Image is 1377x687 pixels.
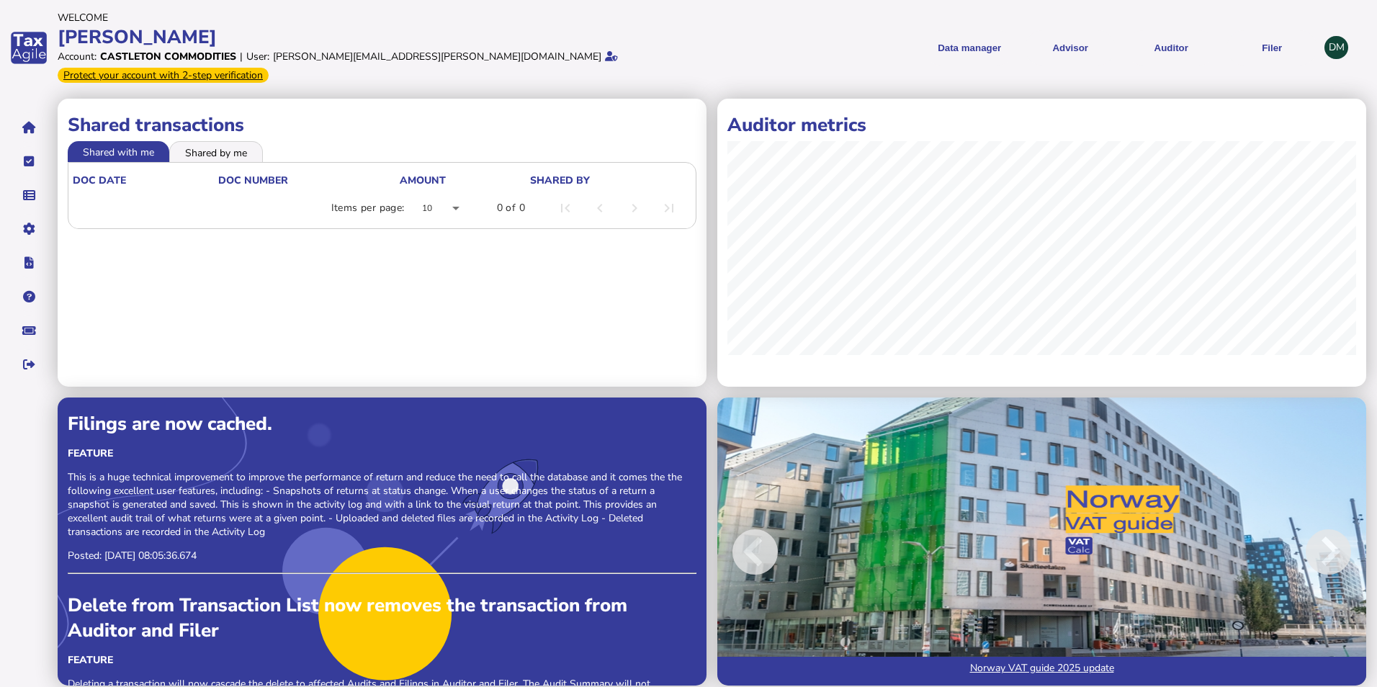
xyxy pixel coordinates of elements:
div: doc number [218,174,288,187]
div: From Oct 1, 2025, 2-step verification will be required to login. Set it up now... [58,68,269,83]
button: Shows a dropdown of VAT Advisor options [1025,30,1116,66]
div: Amount [400,174,446,187]
div: shared by [530,174,688,187]
i: Email verified [605,51,618,61]
div: doc number [218,174,398,187]
div: Profile settings [1324,36,1348,60]
div: Castleton Commodities [100,50,236,63]
div: [PERSON_NAME][EMAIL_ADDRESS][PERSON_NAME][DOMAIN_NAME] [273,50,601,63]
button: Shows a dropdown of Data manager options [924,30,1015,66]
div: | [240,50,243,63]
button: Manage settings [14,214,44,244]
button: Data manager [14,180,44,210]
h1: Shared transactions [68,112,696,138]
div: User: [246,50,269,63]
p: Posted: [DATE] 08:05:36.674 [68,549,696,562]
div: shared by [530,174,590,187]
a: Norway VAT guide 2025 update [717,657,1366,686]
li: Shared by me [169,141,263,161]
button: Sign out [14,349,44,380]
button: Raise a support ticket [14,315,44,346]
button: Filer [1226,30,1317,66]
i: Data manager [23,195,35,196]
div: doc date [73,174,217,187]
div: doc date [73,174,126,187]
div: Delete from Transaction List now removes the transaction from Auditor and Filer [68,593,696,643]
div: Feature [68,653,696,667]
div: Feature [68,446,696,460]
h1: Auditor metrics [727,112,1356,138]
div: 0 of 0 [497,201,525,215]
button: Developer hub links [14,248,44,278]
div: [PERSON_NAME] [58,24,684,50]
div: Items per page: [331,201,405,215]
button: Auditor [1126,30,1216,66]
button: Help pages [14,282,44,312]
button: Tasks [14,146,44,176]
div: Filings are now cached. [68,411,696,436]
p: This is a huge technical improvement to improve the performance of return and reduce the need to ... [68,470,696,539]
div: Account: [58,50,97,63]
div: Welcome [58,11,684,24]
div: Amount [400,174,529,187]
button: Home [14,112,44,143]
img: Image for blog post: Norway VAT guide 2025 update [717,398,1366,686]
menu: navigate products [691,30,1318,66]
li: Shared with me [68,141,169,161]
